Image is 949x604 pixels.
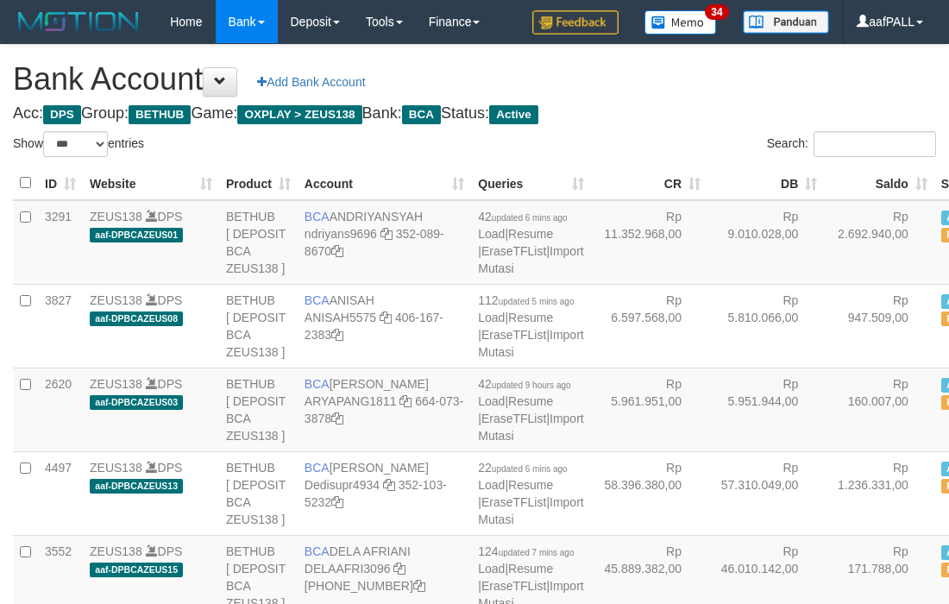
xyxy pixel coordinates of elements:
[492,464,568,474] span: updated 6 mins ago
[83,451,219,535] td: DPS
[246,67,376,97] a: Add Bank Account
[129,105,191,124] span: BETHUB
[298,284,471,368] td: ANISAH 406-167-2383
[705,4,728,20] span: 34
[83,368,219,451] td: DPS
[508,227,553,241] a: Resume
[305,311,376,324] a: ANISAH5575
[90,479,183,494] span: aaf-DPBCAZEUS13
[380,227,393,241] a: Copy ndriyans9696 to clipboard
[90,293,142,307] a: ZEUS138
[331,412,343,425] a: Copy 6640733878 to clipboard
[478,210,567,223] span: 42
[707,167,824,200] th: DB: activate to sort column ascending
[298,167,471,200] th: Account: activate to sort column ascending
[43,105,81,124] span: DPS
[478,478,505,492] a: Load
[508,394,553,408] a: Resume
[824,167,934,200] th: Saldo: activate to sort column ascending
[499,548,575,557] span: updated 7 mins ago
[90,544,142,558] a: ZEUS138
[492,381,571,390] span: updated 9 hours ago
[38,451,83,535] td: 4497
[83,284,219,368] td: DPS
[43,131,108,157] select: Showentries
[90,228,183,242] span: aaf-DPBCAZEUS01
[499,297,575,306] span: updated 5 mins ago
[481,579,546,593] a: EraseTFList
[305,478,380,492] a: Dedisupr4934
[237,105,361,124] span: OXPLAY > ZEUS138
[707,451,824,535] td: Rp 57.310.049,00
[478,495,583,526] a: Import Mutasi
[90,210,142,223] a: ZEUS138
[644,10,717,35] img: Button%20Memo.svg
[219,284,298,368] td: BETHUB [ DEPOSIT BCA ZEUS138 ]
[383,478,395,492] a: Copy Dedisupr4934 to clipboard
[767,131,936,157] label: Search:
[38,200,83,285] td: 3291
[591,200,707,285] td: Rp 11.352.968,00
[90,395,183,410] span: aaf-DPBCAZEUS03
[478,293,583,359] span: | | |
[83,167,219,200] th: Website: activate to sort column ascending
[305,562,391,576] a: DELAAFRI3096
[824,284,934,368] td: Rp 947.509,00
[478,461,567,475] span: 22
[380,311,392,324] a: Copy ANISAH5575 to clipboard
[13,9,144,35] img: MOTION_logo.png
[13,131,144,157] label: Show entries
[413,579,425,593] a: Copy 8692458639 to clipboard
[478,394,505,408] a: Load
[814,131,936,157] input: Search:
[824,200,934,285] td: Rp 2.692.940,00
[591,284,707,368] td: Rp 6.597.568,00
[331,495,343,509] a: Copy 3521035232 to clipboard
[38,167,83,200] th: ID: activate to sort column ascending
[532,10,619,35] img: Feedback.jpg
[298,200,471,285] td: ANDRIYANSYAH 352-089-8670
[481,412,546,425] a: EraseTFList
[707,368,824,451] td: Rp 5.951.944,00
[478,328,583,359] a: Import Mutasi
[471,167,590,200] th: Queries: activate to sort column ascending
[38,284,83,368] td: 3827
[591,451,707,535] td: Rp 58.396.380,00
[824,368,934,451] td: Rp 160.007,00
[489,105,538,124] span: Active
[478,210,583,275] span: | | |
[478,412,583,443] a: Import Mutasi
[591,368,707,451] td: Rp 5.961.951,00
[219,451,298,535] td: BETHUB [ DEPOSIT BCA ZEUS138 ]
[478,293,574,307] span: 112
[298,451,471,535] td: [PERSON_NAME] 352-103-5232
[478,311,505,324] a: Load
[707,284,824,368] td: Rp 5.810.066,00
[90,377,142,391] a: ZEUS138
[478,244,583,275] a: Import Mutasi
[508,562,553,576] a: Resume
[83,200,219,285] td: DPS
[824,451,934,535] td: Rp 1.236.331,00
[305,461,330,475] span: BCA
[402,105,441,124] span: BCA
[38,368,83,451] td: 2620
[331,328,343,342] a: Copy 4061672383 to clipboard
[481,328,546,342] a: EraseTFList
[219,368,298,451] td: BETHUB [ DEPOSIT BCA ZEUS138 ]
[331,244,343,258] a: Copy 3520898670 to clipboard
[707,200,824,285] td: Rp 9.010.028,00
[13,105,936,123] h4: Acc: Group: Game: Bank: Status:
[90,563,183,577] span: aaf-DPBCAZEUS15
[399,394,412,408] a: Copy ARYAPANG1811 to clipboard
[305,293,330,307] span: BCA
[478,377,570,391] span: 42
[298,368,471,451] td: [PERSON_NAME] 664-073-3878
[478,461,583,526] span: | | |
[743,10,829,34] img: panduan.png
[478,544,574,558] span: 124
[478,562,505,576] a: Load
[90,461,142,475] a: ZEUS138
[481,495,546,509] a: EraseTFList
[591,167,707,200] th: CR: activate to sort column ascending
